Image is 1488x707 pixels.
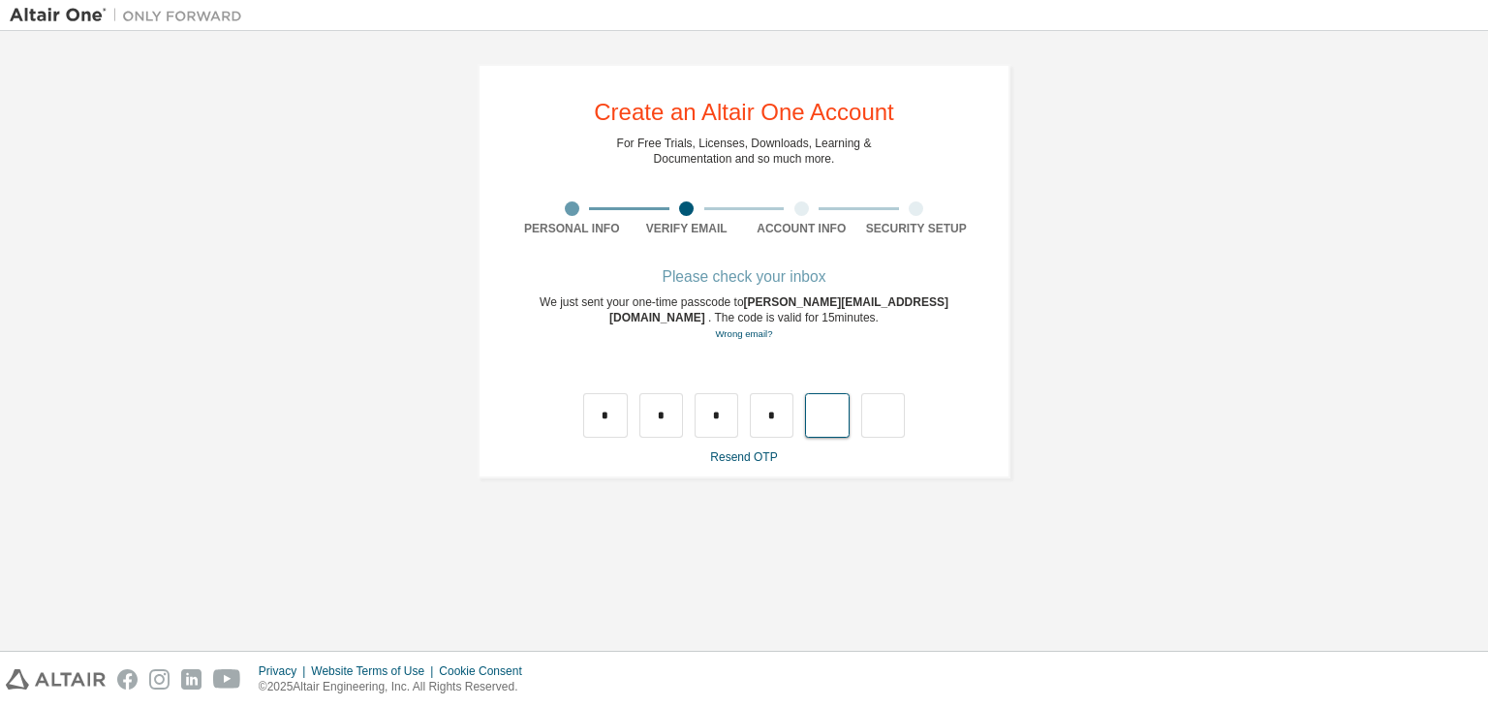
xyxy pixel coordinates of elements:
[259,679,534,695] p: © 2025 Altair Engineering, Inc. All Rights Reserved.
[630,221,745,236] div: Verify Email
[715,328,772,339] a: Go back to the registration form
[259,663,311,679] div: Privacy
[514,294,974,342] div: We just sent your one-time passcode to . The code is valid for 15 minutes.
[710,450,777,464] a: Resend OTP
[594,101,894,124] div: Create an Altair One Account
[744,221,859,236] div: Account Info
[311,663,439,679] div: Website Terms of Use
[859,221,975,236] div: Security Setup
[617,136,872,167] div: For Free Trials, Licenses, Downloads, Learning & Documentation and so much more.
[149,669,170,690] img: instagram.svg
[514,221,630,236] div: Personal Info
[117,669,138,690] img: facebook.svg
[514,271,974,283] div: Please check your inbox
[6,669,106,690] img: altair_logo.svg
[213,669,241,690] img: youtube.svg
[609,295,948,324] span: [PERSON_NAME][EMAIL_ADDRESS][DOMAIN_NAME]
[10,6,252,25] img: Altair One
[181,669,201,690] img: linkedin.svg
[439,663,533,679] div: Cookie Consent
